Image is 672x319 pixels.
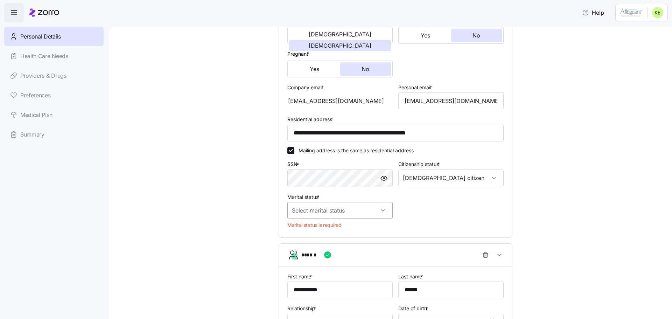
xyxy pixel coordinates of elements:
label: Marital status [287,193,321,201]
span: Personal Details [20,32,61,41]
span: [DEMOGRAPHIC_DATA] [309,43,371,48]
label: Relationship [287,305,317,312]
span: No [362,66,369,72]
span: No [472,33,480,38]
span: Yes [421,33,430,38]
img: 9c3023d2490eb309fd28c4e27891d9b9 [652,7,663,18]
span: Marital status is required [287,222,342,229]
label: Date of birth [398,305,429,312]
label: SSN [287,160,301,168]
input: Select marital status [287,202,393,219]
span: Yes [310,66,319,72]
label: Last name [398,273,425,280]
button: Help [576,6,610,20]
label: First name [287,273,314,280]
label: Mailing address is the same as residential address [294,147,414,154]
label: Citizenship status [398,160,441,168]
span: Help [582,8,604,17]
label: Pregnant [287,50,311,58]
span: [DEMOGRAPHIC_DATA] [309,32,371,37]
img: Employer logo [620,8,642,17]
label: Residential address [287,116,335,123]
input: Email [398,92,504,109]
a: Personal Details [4,27,104,46]
input: Select citizenship status [398,169,504,186]
label: Personal email [398,84,434,91]
label: Company email [287,84,325,91]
